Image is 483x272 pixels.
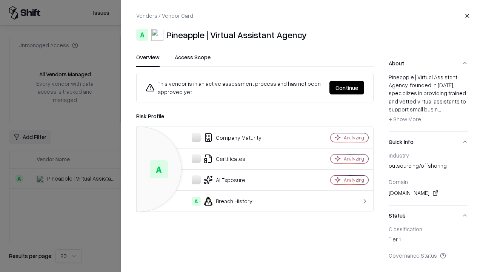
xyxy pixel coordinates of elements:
div: AI Exposure [143,175,304,184]
div: A [136,29,148,41]
span: + Show More [389,116,421,122]
div: This vendor is in an active assessment process and has not been approved yet. [146,79,323,96]
div: Quick Info [389,152,468,205]
button: Status [389,206,468,226]
p: Vendors / Vendor Card [136,12,193,20]
div: [DOMAIN_NAME] [389,189,468,198]
div: outsourcing/offshoring [389,162,468,172]
div: Analyzing [344,156,364,162]
div: Pineapple | Virtual Assistant Agency [166,29,307,41]
div: About [389,73,468,131]
img: Pineapple | Virtual Assistant Agency [151,29,163,41]
button: Overview [136,53,160,67]
button: + Show More [389,113,421,125]
div: A [150,160,168,178]
button: Continue [329,81,364,94]
button: Quick Info [389,132,468,152]
button: About [389,53,468,73]
div: Industry [389,152,468,159]
div: A [192,197,201,206]
div: Analyzing [344,177,364,183]
div: Pineapple | Virtual Assistant Agency, founded in [DATE], specializes in providing trained and vet... [389,73,468,125]
div: Classification [389,226,468,232]
div: Domain [389,178,468,185]
button: Access Scope [175,53,211,67]
div: Breach History [143,197,304,206]
div: Analyzing [344,134,364,141]
div: Company Maturity [143,133,304,142]
div: Certificates [143,154,304,163]
span: ... [438,106,441,113]
div: Governance Status [389,252,468,259]
div: Tier 1 [389,235,468,246]
div: Risk Profile [136,111,374,121]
